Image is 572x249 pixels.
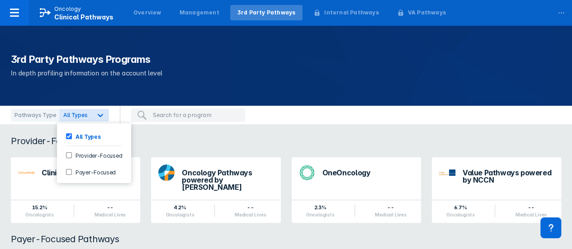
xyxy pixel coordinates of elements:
div: Oncology Pathways powered by [PERSON_NAME] [182,169,273,191]
img: value-pathways-nccn.png [439,169,455,176]
div: 15.2% [25,204,54,211]
div: ... [552,1,570,20]
a: 3rd Party Pathways [230,5,303,20]
div: Oncologists [306,212,335,217]
div: Contact Support [540,217,561,238]
a: Overview [126,5,169,20]
img: oneoncology.png [299,164,315,181]
div: -- [95,204,126,211]
div: VA Pathways [408,9,446,17]
div: 4.2% [165,204,194,211]
a: ClinicalPath15.2%Oncologists--Medical Lives [11,157,140,223]
a: Value Pathways powered by NCCN6.7%Oncologists--Medical Lives [432,157,561,223]
label: All Types [72,132,100,140]
label: Payer-Focused [72,168,116,176]
img: via-oncology.png [18,164,34,181]
span: All Types [63,112,87,118]
div: Overview [133,9,161,17]
div: -- [515,204,546,211]
div: Internal Pathways [324,9,378,17]
div: Oncologists [446,212,475,217]
div: Medical Lives [95,212,126,217]
div: -- [235,204,266,211]
div: 3rd Party Pathways [237,9,296,17]
div: Management [180,9,219,17]
a: Management [172,5,227,20]
div: ClinicalPath [42,169,133,176]
div: Medical Lives [235,212,266,217]
p: In depth profiling information on the account level [11,68,561,79]
img: dfci-pathways.png [158,164,175,181]
div: 2.3% [306,204,335,211]
div: -- [375,204,406,211]
div: Medical Lives [515,212,546,217]
h1: 3rd Party Pathways Programs [11,52,561,66]
label: Provider-Focused [72,151,122,159]
div: OneOncology [322,169,414,176]
div: Oncologists [165,212,194,217]
p: Oncology [54,5,81,13]
input: Search for a program [153,111,240,119]
a: OneOncology2.3%Oncologists--Medical Lives [292,157,421,223]
div: Value Pathways powered by NCCN [463,169,554,183]
a: Oncology Pathways powered by [PERSON_NAME]4.2%Oncologists--Medical Lives [151,157,280,223]
span: Clinical Pathways [54,13,113,21]
div: Oncologists [25,212,54,217]
div: 6.7% [446,204,475,211]
div: Medical Lives [375,212,406,217]
div: Pathways Type [11,109,59,122]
